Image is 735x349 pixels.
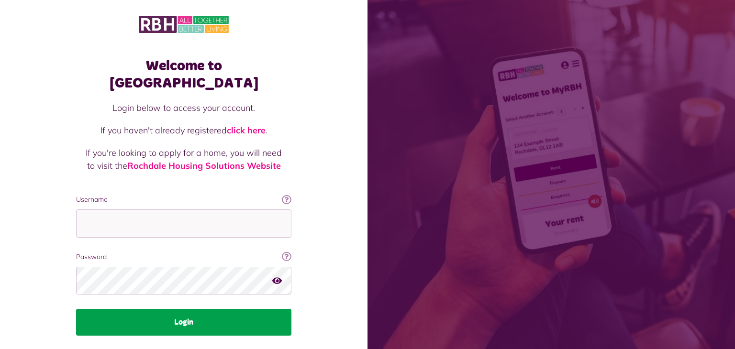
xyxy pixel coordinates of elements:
label: Password [76,252,291,262]
img: MyRBH [139,14,229,34]
label: Username [76,195,291,205]
p: If you're looking to apply for a home, you will need to visit the [86,146,282,172]
h1: Welcome to [GEOGRAPHIC_DATA] [76,57,291,92]
p: Login below to access your account. [86,101,282,114]
a: click here [227,125,266,136]
button: Login [76,309,291,336]
a: Rochdale Housing Solutions Website [127,160,281,171]
p: If you haven't already registered . [86,124,282,137]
